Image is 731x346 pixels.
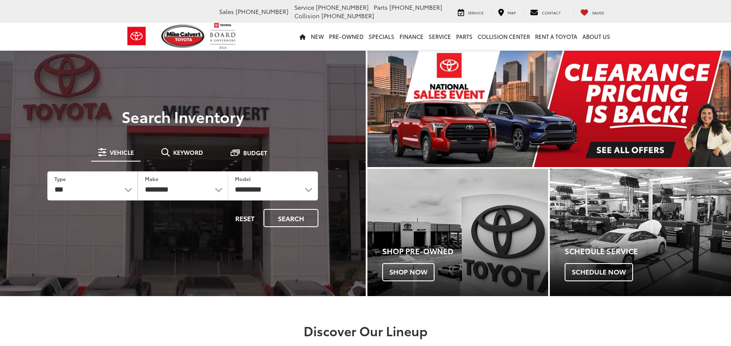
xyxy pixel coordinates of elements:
[475,23,533,50] a: Collision Center
[321,11,374,20] span: [PHONE_NUMBER]
[508,10,516,15] span: Map
[294,3,314,11] span: Service
[565,247,731,255] h4: Schedule Service
[243,150,267,156] span: Budget
[294,11,320,20] span: Collision
[374,3,388,11] span: Parts
[574,8,611,16] a: My Saved Vehicles
[382,247,549,255] h4: Shop Pre-Owned
[565,263,633,281] span: Schedule Now
[228,209,262,227] button: Reset
[121,22,152,50] img: Toyota
[235,175,251,182] label: Model
[316,3,369,11] span: [PHONE_NUMBER]
[397,23,426,50] a: Finance
[68,324,663,338] h2: Discover Our Lineup
[389,3,442,11] span: [PHONE_NUMBER]
[173,149,203,155] span: Keyword
[35,108,330,125] h3: Search Inventory
[264,209,318,227] button: Search
[550,169,731,296] div: Toyota
[550,169,731,296] a: Schedule Service Schedule Now
[468,10,484,15] span: Service
[161,25,206,48] img: Mike Calvert Toyota
[326,23,366,50] a: Pre-Owned
[524,8,567,16] a: Contact
[454,23,475,50] a: Parts
[219,7,234,16] span: Sales
[366,23,397,50] a: Specials
[145,175,158,182] label: Make
[426,23,454,50] a: Service
[54,175,66,182] label: Type
[382,263,435,281] span: Shop Now
[533,23,580,50] a: Rent a Toyota
[308,23,326,50] a: New
[592,10,604,15] span: Saved
[542,10,561,15] span: Contact
[297,23,308,50] a: Home
[367,169,549,296] div: Toyota
[367,169,549,296] a: Shop Pre-Owned Shop Now
[492,8,522,16] a: Map
[580,23,613,50] a: About Us
[236,7,288,16] span: [PHONE_NUMBER]
[110,149,134,155] span: Vehicle
[451,8,490,16] a: Service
